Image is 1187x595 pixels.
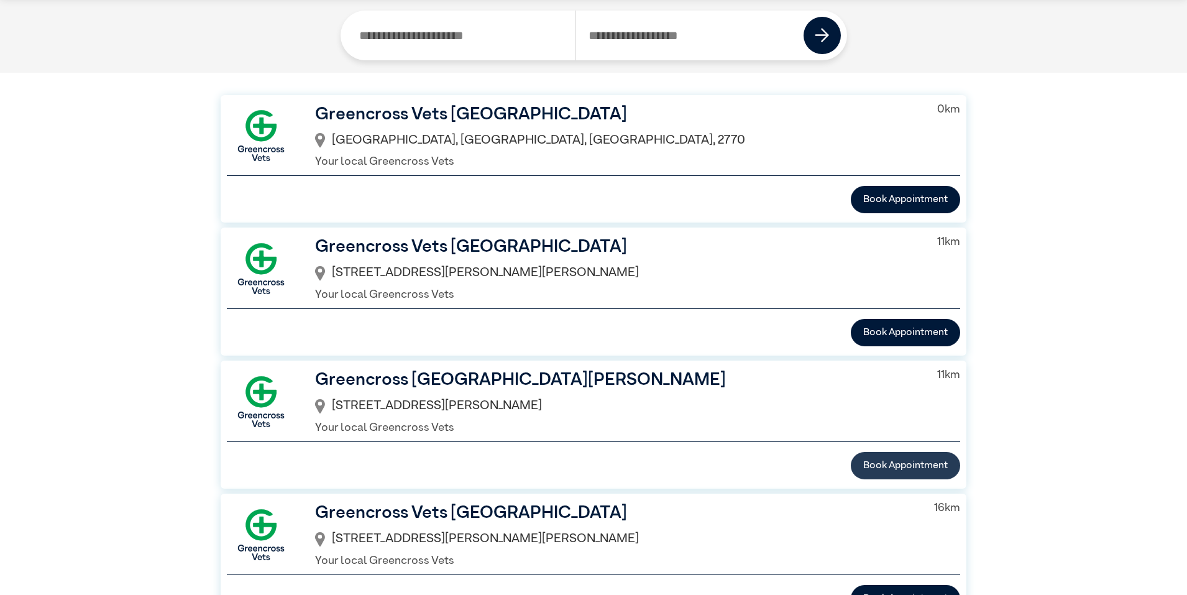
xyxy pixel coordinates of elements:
div: [STREET_ADDRESS][PERSON_NAME] [315,393,917,420]
img: GX-Square.png [227,234,295,303]
input: Search by Clinic Name [347,11,575,60]
h3: Greencross Vets [GEOGRAPHIC_DATA] [315,234,917,260]
p: Your local Greencross Vets [315,553,914,570]
div: [GEOGRAPHIC_DATA], [GEOGRAPHIC_DATA], [GEOGRAPHIC_DATA], 2770 [315,127,917,154]
img: icon-right [815,28,830,43]
h3: Greencross [GEOGRAPHIC_DATA][PERSON_NAME] [315,367,917,393]
h3: Greencross Vets [GEOGRAPHIC_DATA] [315,500,914,526]
img: GX-Square.png [227,500,295,569]
img: GX-Square.png [227,367,295,436]
button: Book Appointment [851,452,960,479]
div: [STREET_ADDRESS][PERSON_NAME][PERSON_NAME] [315,260,917,287]
h3: Greencross Vets [GEOGRAPHIC_DATA] [315,101,917,127]
p: Your local Greencross Vets [315,154,917,170]
button: Book Appointment [851,186,960,213]
div: [STREET_ADDRESS][PERSON_NAME][PERSON_NAME] [315,526,914,553]
img: GX-Square.png [227,101,295,170]
button: Book Appointment [851,319,960,346]
p: 0 km [937,101,960,118]
p: Your local Greencross Vets [315,420,917,436]
p: 11 km [937,234,960,251]
p: Your local Greencross Vets [315,287,917,303]
input: Search by Postcode [575,11,804,60]
p: 11 km [937,367,960,384]
p: 16 km [934,500,960,517]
